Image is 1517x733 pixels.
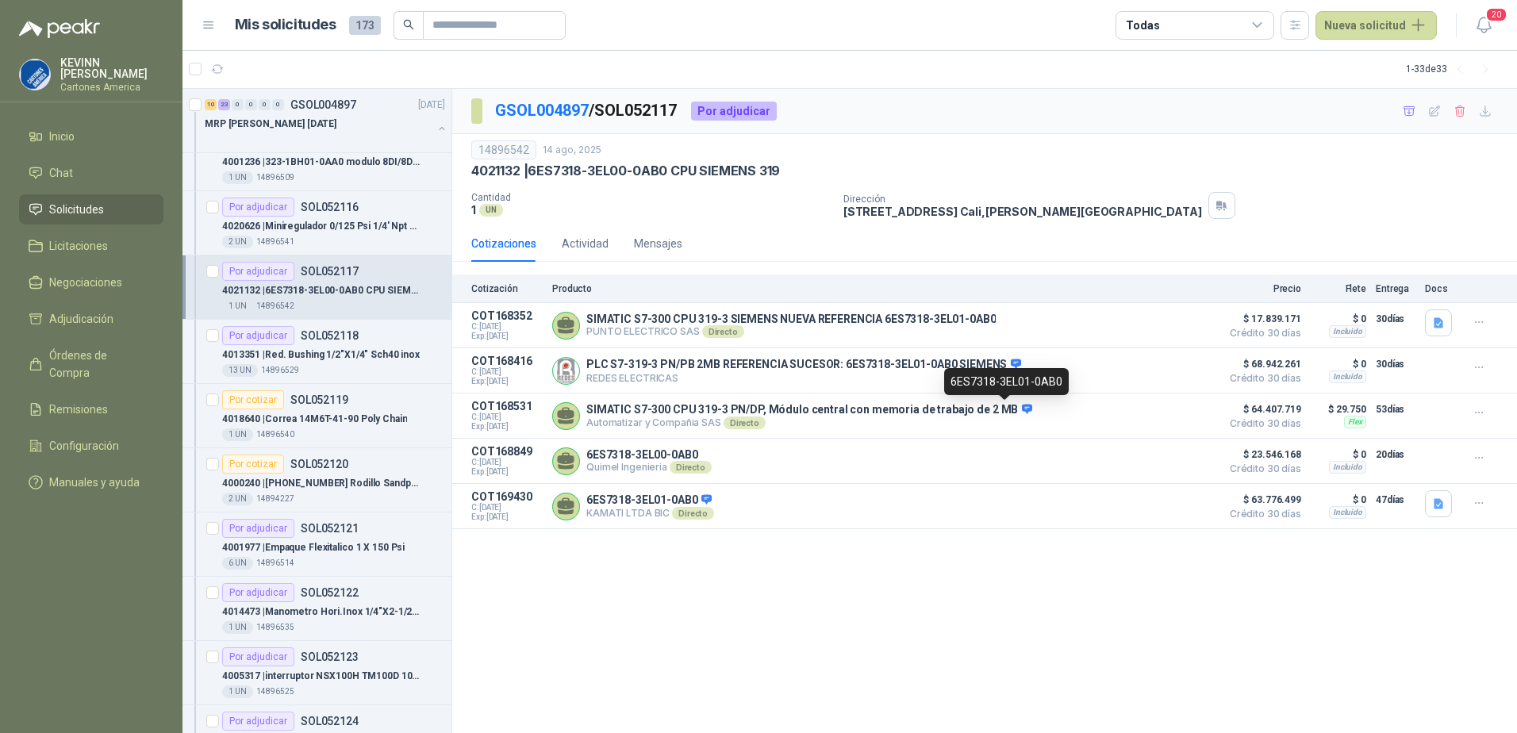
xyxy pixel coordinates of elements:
[256,621,294,634] p: 14896535
[1329,461,1366,474] div: Incluido
[19,394,163,424] a: Remisiones
[562,235,609,252] div: Actividad
[222,455,284,474] div: Por cotizar
[1329,370,1366,383] div: Incluido
[60,57,163,79] p: KEVINN [PERSON_NAME]
[222,236,253,248] div: 2 UN
[222,647,294,666] div: Por adjudicar
[471,490,543,503] p: COT169430
[586,325,996,338] p: PUNTO ELECTRICO SAS
[222,583,294,602] div: Por adjudicar
[19,121,163,152] a: Inicio
[49,310,113,328] span: Adjudicación
[256,428,294,441] p: 14896540
[1311,445,1366,464] p: $ 0
[1222,464,1301,474] span: Crédito 30 días
[261,364,299,377] p: 14896529
[49,274,122,291] span: Negociaciones
[553,358,579,384] img: Company Logo
[49,237,108,255] span: Licitaciones
[672,507,714,520] div: Directo
[256,685,294,698] p: 14896525
[1344,416,1366,428] div: Flex
[1222,509,1301,519] span: Crédito 30 días
[205,117,336,132] p: MRP [PERSON_NAME] [DATE]
[182,577,451,641] a: Por adjudicarSOL0521224014473 |Manometro Hori.Inox 1/4"X2-1/2" 0/60PSI1 UN14896535
[222,171,253,184] div: 1 UN
[222,604,420,620] p: 4014473 | Manometro Hori.Inox 1/4"X2-1/2" 0/60PSI
[1376,445,1415,464] p: 20 días
[471,458,543,467] span: C: [DATE]
[418,98,445,113] p: [DATE]
[1376,309,1415,328] p: 30 días
[290,99,356,110] p: GSOL004897
[479,204,503,217] div: UN
[222,283,420,298] p: 4021132 | 6ES7318-3EL00-0AB0 CPU SIEMENS 319
[256,171,294,184] p: 14896509
[256,557,294,570] p: 14896514
[724,416,766,429] div: Directo
[471,355,543,367] p: COT168416
[1376,283,1415,294] p: Entrega
[19,431,163,461] a: Configuración
[471,512,543,522] span: Exp: [DATE]
[222,364,258,377] div: 13 UN
[218,99,230,110] div: 23
[222,198,294,217] div: Por adjudicar
[1222,374,1301,383] span: Crédito 30 días
[586,493,714,508] p: 6ES7318-3EL01-0AB0
[182,320,451,384] a: Por adjudicarSOL0521184013351 |Red. Bushing 1/2"X1/4" Sch40 inox13 UN14896529
[19,467,163,497] a: Manuales y ayuda
[403,19,414,30] span: search
[256,300,294,313] p: 14896542
[471,445,543,458] p: COT168849
[182,191,451,255] a: Por adjudicarSOL0521164020626 |Miniregulador 0/125 Psi 1/4' Npt Watts2 UN14896541
[182,641,451,705] a: Por adjudicarSOL0521234005317 |interruptor NSX100H TM100D 100A LV4296701 UN14896525
[552,283,1212,294] p: Producto
[49,347,148,382] span: Órdenes de Compra
[1222,328,1301,338] span: Crédito 30 días
[1311,309,1366,328] p: $ 0
[1315,11,1437,40] button: Nueva solicitud
[471,322,543,332] span: C: [DATE]
[259,99,271,110] div: 0
[471,163,780,179] p: 4021132 | 6ES7318-3EL00-0AB0 CPU SIEMENS 319
[19,158,163,188] a: Chat
[1469,11,1498,40] button: 20
[1222,490,1301,509] span: $ 63.776.499
[301,201,359,213] p: SOL052116
[49,128,75,145] span: Inicio
[222,262,294,281] div: Por adjudicar
[471,332,543,341] span: Exp: [DATE]
[222,219,420,234] p: 4020626 | Miniregulador 0/125 Psi 1/4' Npt Watts
[586,313,996,325] p: SIMATIC S7-300 CPU 319-3 SIEMENS NUEVA REFERENCIA 6ES7318-3EL01-0AB0
[1425,283,1457,294] p: Docs
[471,422,543,432] span: Exp: [DATE]
[19,19,100,38] img: Logo peakr
[1222,445,1301,464] span: $ 23.546.168
[586,403,1032,417] p: SIMATIC S7-300 CPU 319-3 PN/DP, Módulo central con memoria de trabajo de 2 MB
[235,13,336,36] h1: Mis solicitudes
[222,621,253,634] div: 1 UN
[20,59,50,90] img: Company Logo
[1406,56,1498,82] div: 1 - 33 de 33
[19,231,163,261] a: Licitaciones
[222,428,253,441] div: 1 UN
[702,325,744,338] div: Directo
[49,474,140,491] span: Manuales y ayuda
[471,309,543,322] p: COT168352
[222,476,420,491] p: 4000240 | [PHONE_NUMBER] Rodillo Sandpiper
[232,99,244,110] div: 0
[256,493,294,505] p: 14894227
[1376,355,1415,374] p: 30 días
[471,203,476,217] p: 1
[301,266,359,277] p: SOL052117
[1485,7,1507,22] span: 20
[1222,309,1301,328] span: $ 17.839.171
[586,372,1021,384] p: REDES ELECTRICAS
[1329,325,1366,338] div: Incluido
[1311,283,1366,294] p: Flete
[222,712,294,731] div: Por adjudicar
[19,304,163,334] a: Adjudicación
[1311,490,1366,509] p: $ 0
